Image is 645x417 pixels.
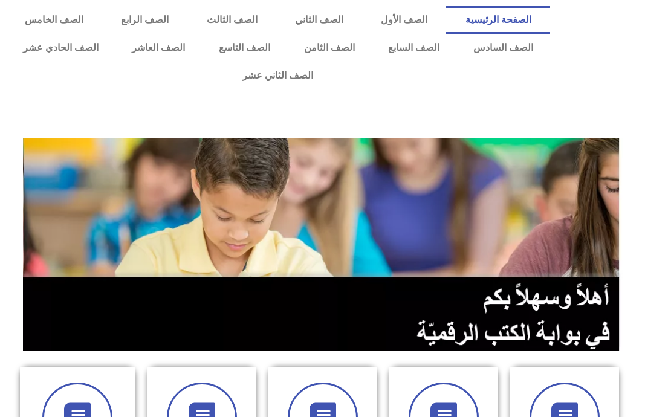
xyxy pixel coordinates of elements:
[287,34,372,62] a: الصف الثامن
[202,34,287,62] a: الصف التاسع
[6,6,102,34] a: الصف الخامس
[115,34,203,62] a: الصف العاشر
[102,6,187,34] a: الصف الرابع
[446,6,549,34] a: الصفحة الرئيسية
[188,6,276,34] a: الصف الثالث
[372,34,457,62] a: الصف السابع
[456,34,550,62] a: الصف السادس
[6,34,115,62] a: الصف الحادي عشر
[362,6,446,34] a: الصف الأول
[6,62,550,89] a: الصف الثاني عشر
[276,6,362,34] a: الصف الثاني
